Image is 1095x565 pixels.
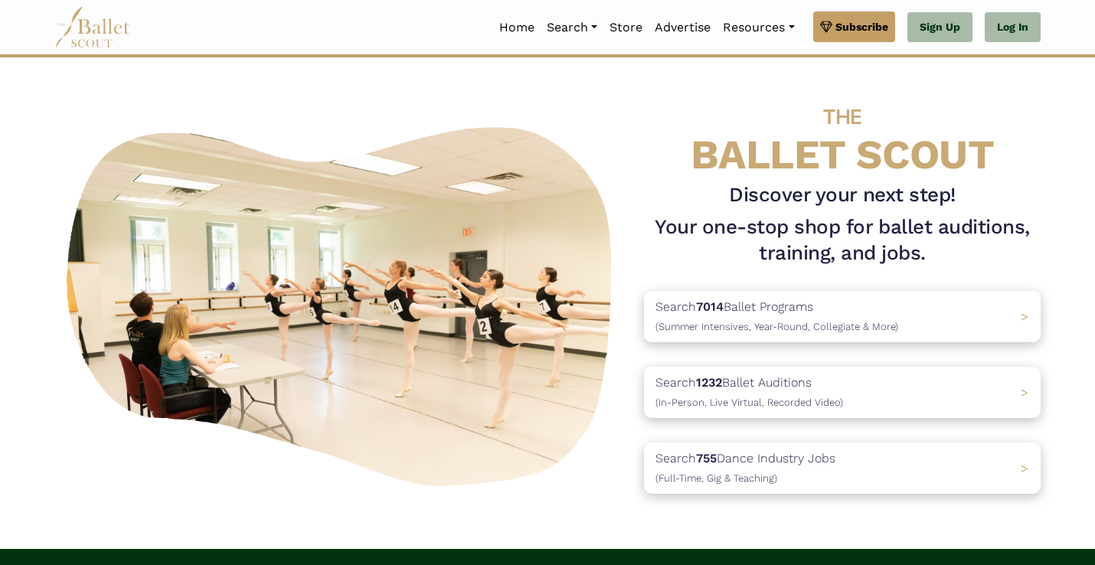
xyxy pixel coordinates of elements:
[1021,309,1028,324] span: >
[655,373,843,412] p: Search Ballet Auditions
[717,11,800,44] a: Resources
[644,367,1041,418] a: Search1232Ballet Auditions(In-Person, Live Virtual, Recorded Video) >
[655,472,777,484] span: (Full-Time, Gig & Teaching)
[644,443,1041,494] a: Search755Dance Industry Jobs(Full-Time, Gig & Teaching) >
[696,451,717,465] b: 755
[493,11,541,44] a: Home
[820,18,832,35] img: gem.svg
[541,11,603,44] a: Search
[54,110,632,495] img: A group of ballerinas talking to each other in a ballet studio
[649,11,717,44] a: Advertise
[644,88,1041,176] h4: BALLET SCOUT
[655,397,843,408] span: (In-Person, Live Virtual, Recorded Video)
[644,291,1041,342] a: Search7014Ballet Programs(Summer Intensives, Year-Round, Collegiate & More)>
[655,449,835,488] p: Search Dance Industry Jobs
[644,182,1041,208] h3: Discover your next step!
[813,11,895,42] a: Subscribe
[1021,461,1028,475] span: >
[1021,385,1028,400] span: >
[696,375,722,390] b: 1232
[655,297,898,336] p: Search Ballet Programs
[835,18,888,35] span: Subscribe
[907,12,972,43] a: Sign Up
[644,214,1041,266] h1: Your one-stop shop for ballet auditions, training, and jobs.
[603,11,649,44] a: Store
[655,321,898,332] span: (Summer Intensives, Year-Round, Collegiate & More)
[823,104,861,129] span: THE
[696,299,724,314] b: 7014
[985,12,1041,43] a: Log In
